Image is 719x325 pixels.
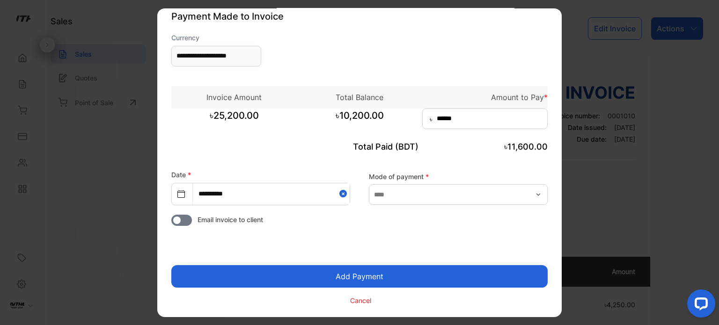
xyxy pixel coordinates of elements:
[297,91,422,102] p: Total Balance
[171,32,261,42] label: Currency
[297,108,422,131] span: ৳10,200.00
[171,108,297,131] span: ৳25,200.00
[198,214,263,224] span: Email invoice to client
[339,183,350,204] button: Close
[369,172,548,181] label: Mode of payment
[171,91,297,102] p: Invoice Amount
[504,141,548,151] span: ৳11,600.00
[171,265,548,287] button: Add Payment
[171,9,548,23] p: Payment Made to Invoice
[430,114,432,124] span: ৳
[297,140,422,152] p: Total Paid (BDT)
[422,91,548,102] p: Amount to Pay
[350,296,371,305] p: Cancel
[680,286,719,325] iframe: LiveChat chat widget
[171,170,191,178] label: Date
